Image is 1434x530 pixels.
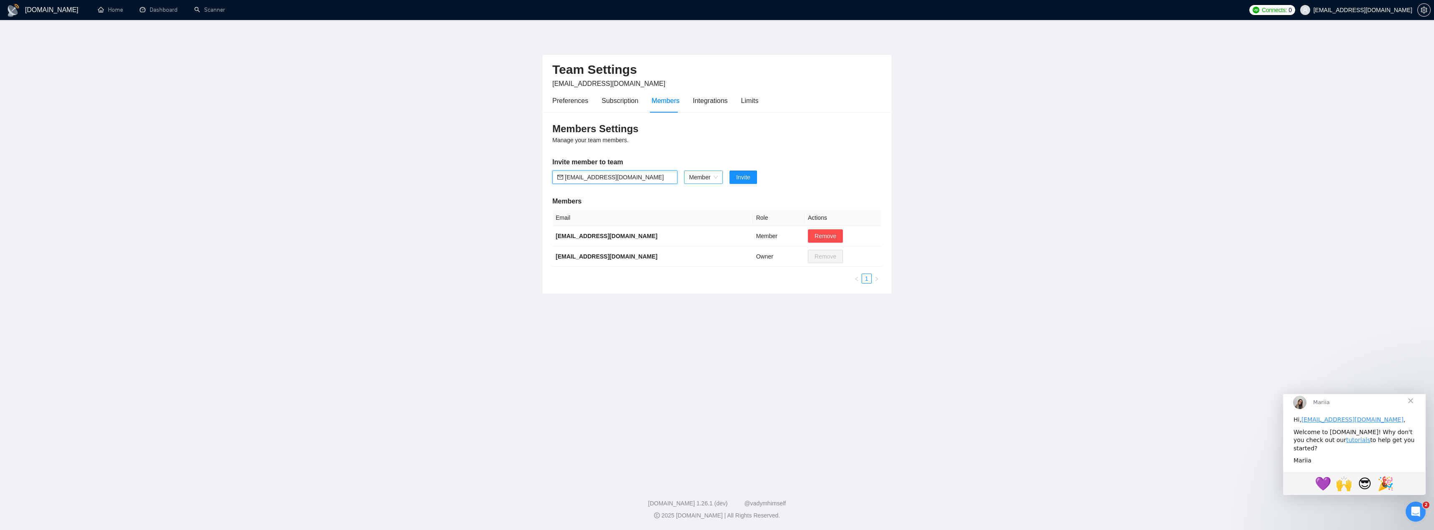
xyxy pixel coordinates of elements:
[552,137,629,143] span: Manage your team members.
[18,22,120,29] a: [EMAIL_ADDRESS][DOMAIN_NAME]
[753,246,805,267] td: Owner
[552,210,753,226] th: Email
[92,79,113,99] span: tada reaction
[565,173,672,182] input: Email address
[852,274,862,284] button: left
[1417,7,1431,13] a: setting
[862,274,872,284] li: 1
[7,4,20,17] img: logo
[872,274,882,284] button: right
[654,512,660,518] span: copyright
[552,157,882,167] h5: Invite member to team
[862,274,871,283] a: 1
[602,95,638,106] div: Subscription
[854,276,859,281] span: left
[808,229,843,243] button: Remove
[71,79,92,99] span: face with sunglasses reaction
[1417,3,1431,17] button: setting
[872,274,882,284] li: Next Page
[10,63,132,71] div: Mariia
[753,210,805,226] th: Role
[693,95,728,106] div: Integrations
[194,6,225,13] a: searchScanner
[874,276,879,281] span: right
[10,22,132,30] div: Hi, ,
[556,253,657,260] b: [EMAIL_ADDRESS][DOMAIN_NAME]
[1418,7,1430,13] span: setting
[730,171,757,184] button: Invite
[552,122,882,136] h3: Members Settings
[552,196,882,206] h5: Members
[94,82,111,98] span: 🎉
[556,233,657,239] b: [EMAIL_ADDRESS][DOMAIN_NAME]
[30,79,50,99] span: purple heart reaction
[50,79,71,99] span: raised hands reaction
[1283,394,1426,495] iframe: Intercom live chat message
[1423,502,1429,508] span: 2
[1302,7,1308,13] span: user
[852,274,862,284] li: Previous Page
[805,210,882,226] th: Actions
[652,95,679,106] div: Members
[552,95,588,106] div: Preferences
[1289,5,1292,15] span: 0
[32,82,48,98] span: 💜
[63,43,87,49] a: tutorials
[1253,7,1259,13] img: upwork-logo.png
[648,500,728,507] a: [DOMAIN_NAME] 1.26.1 (dev)
[753,226,805,246] td: Member
[53,82,69,98] span: 🙌
[7,511,1427,520] div: 2025 [DOMAIN_NAME] | All Rights Reserved.
[736,173,750,182] span: Invite
[98,6,123,13] a: homeHome
[1406,502,1426,522] iframe: Intercom live chat
[815,231,836,241] span: Remove
[140,6,178,13] a: dashboardDashboard
[75,82,88,98] span: 😎
[744,500,786,507] a: @vadymhimself
[557,174,563,180] span: mail
[10,34,132,59] div: Welcome to [DOMAIN_NAME]! Why don't you check out our to help get you started?
[689,171,718,183] span: Member
[741,95,759,106] div: Limits
[1262,5,1287,15] span: Connects:
[552,80,665,87] span: [EMAIL_ADDRESS][DOMAIN_NAME]
[552,61,882,78] h2: Team Settings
